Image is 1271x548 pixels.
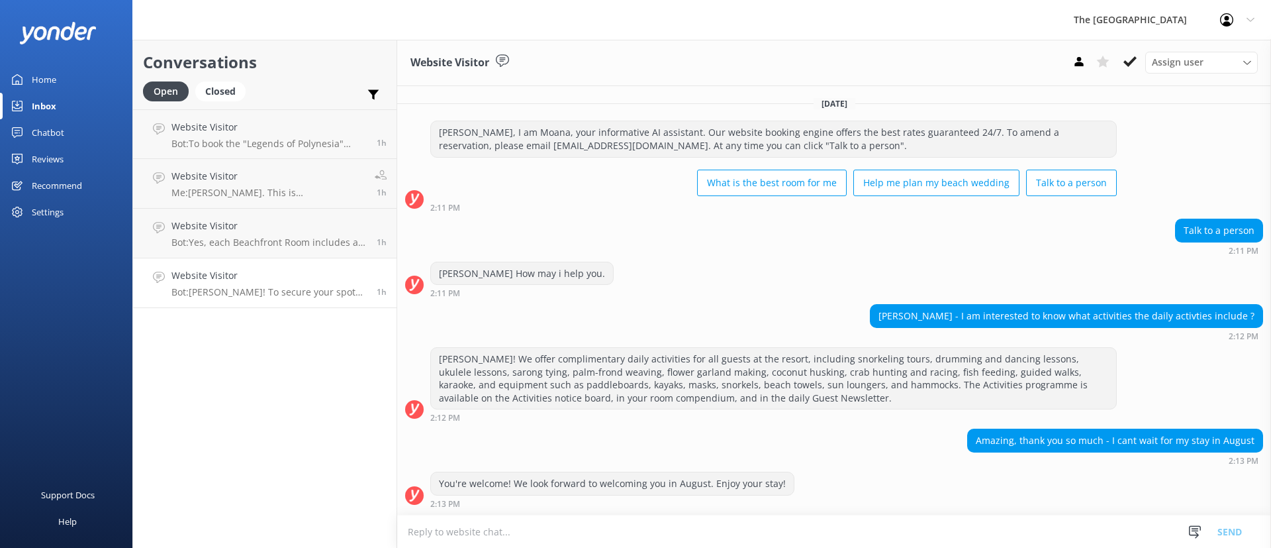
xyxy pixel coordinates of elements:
[431,472,794,495] div: You're welcome! We look forward to welcoming you in August. Enjoy your stay!
[1145,52,1258,73] div: Assign User
[377,187,387,198] span: 08:07pm 17-Aug-2025 (UTC -10:00) Pacific/Honolulu
[871,305,1262,327] div: [PERSON_NAME] - I am interested to know what activities the daily activties include ?
[32,66,56,93] div: Home
[431,262,613,285] div: [PERSON_NAME] How may i help you.
[968,429,1262,452] div: Amazing, thank you so much - I cant wait for my stay in August
[41,482,95,508] div: Support Docs
[430,204,460,212] strong: 2:11 PM
[171,237,367,248] p: Bot: Yes, each Beachfront Room includes a microwave along with other amenities. For the full faci...
[133,159,397,209] a: Website VisitorMe:[PERSON_NAME]. This is [PERSON_NAME] from Reservations. How can I help you?1h
[32,146,64,172] div: Reviews
[1152,55,1203,70] span: Assign user
[430,414,460,422] strong: 2:12 PM
[870,331,1263,341] div: 02:12pm 02-Jul-2025 (UTC -10:00) Pacific/Honolulu
[697,170,847,196] button: What is the best room for me
[430,500,460,508] strong: 2:13 PM
[133,109,397,159] a: Website VisitorBot:To book the "Legends of Polynesia" Island Night Umu Feast & Drum Dance Show, p...
[377,286,387,298] span: 07:51pm 17-Aug-2025 (UTC -10:00) Pacific/Honolulu
[171,187,365,199] p: Me: [PERSON_NAME]. This is [PERSON_NAME] from Reservations. How can I help you?
[133,209,397,258] a: Website VisitorBot:Yes, each Beachfront Room includes a microwave along with other amenities. For...
[377,237,387,248] span: 07:57pm 17-Aug-2025 (UTC -10:00) Pacific/Honolulu
[195,82,246,101] div: Closed
[32,119,64,146] div: Chatbot
[853,170,1019,196] button: Help me plan my beach wedding
[430,203,1117,212] div: 02:11pm 02-Jul-2025 (UTC -10:00) Pacific/Honolulu
[431,121,1116,156] div: [PERSON_NAME], I am Moana, your informative AI assistant. Our website booking engine offers the b...
[133,258,397,308] a: Website VisitorBot:[PERSON_NAME]! To secure your spots for the "Legends of Polynesia" Island Nigh...
[171,138,367,150] p: Bot: To book the "Legends of Polynesia" Island Night Umu Feast & Drum Dance Show, please see our ...
[171,286,367,298] p: Bot: [PERSON_NAME]! To secure your spots for the "Legends of Polynesia" Island Night Umu Feast & ...
[171,268,367,283] h4: Website Visitor
[967,456,1263,465] div: 02:13pm 02-Jul-2025 (UTC -10:00) Pacific/Honolulu
[430,499,794,508] div: 02:13pm 02-Jul-2025 (UTC -10:00) Pacific/Honolulu
[195,83,252,98] a: Closed
[410,54,489,72] h3: Website Visitor
[143,82,189,101] div: Open
[377,137,387,148] span: 08:10pm 17-Aug-2025 (UTC -10:00) Pacific/Honolulu
[1229,247,1258,255] strong: 2:11 PM
[1229,457,1258,465] strong: 2:13 PM
[143,50,387,75] h2: Conversations
[143,83,195,98] a: Open
[1026,170,1117,196] button: Talk to a person
[171,219,367,233] h4: Website Visitor
[430,288,614,298] div: 02:11pm 02-Jul-2025 (UTC -10:00) Pacific/Honolulu
[58,508,77,535] div: Help
[20,22,96,44] img: yonder-white-logo.png
[1176,219,1262,242] div: Talk to a person
[32,172,82,199] div: Recommend
[431,348,1116,409] div: [PERSON_NAME]! We offer complimentary daily activities for all guests at the resort, including sn...
[430,413,1117,422] div: 02:12pm 02-Jul-2025 (UTC -10:00) Pacific/Honolulu
[32,93,56,119] div: Inbox
[814,98,855,109] span: [DATE]
[171,169,365,184] h4: Website Visitor
[171,120,367,135] h4: Website Visitor
[1229,333,1258,341] strong: 2:12 PM
[32,199,64,225] div: Settings
[1175,246,1263,255] div: 02:11pm 02-Jul-2025 (UTC -10:00) Pacific/Honolulu
[430,290,460,298] strong: 2:11 PM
